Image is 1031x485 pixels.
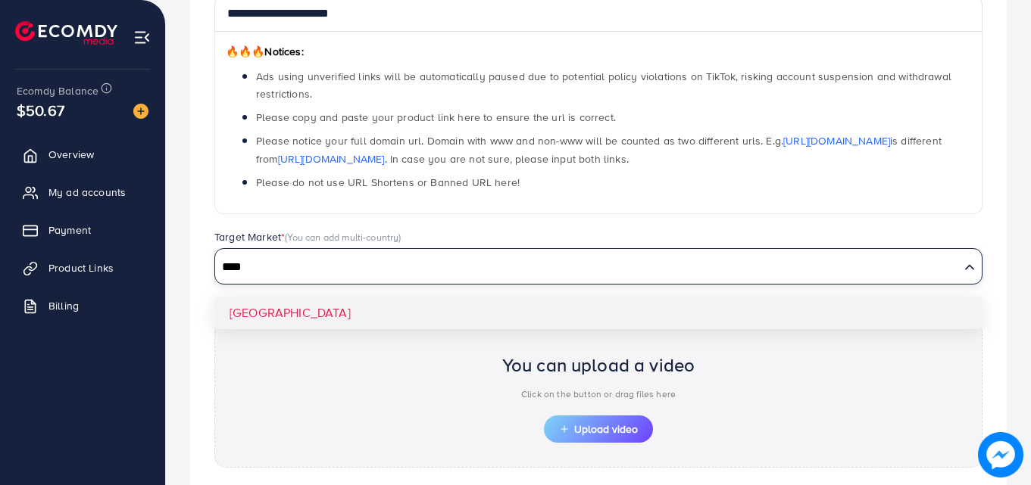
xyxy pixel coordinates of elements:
a: Payment [11,215,154,245]
span: Ads using unverified links will be automatically paused due to potential policy violations on Tik... [256,69,951,101]
button: Upload video [544,415,653,443]
span: Please notice your full domain url. Domain with www and non-www will be counted as two different ... [256,133,942,166]
a: [URL][DOMAIN_NAME] [783,133,890,148]
span: Overview [48,147,94,162]
p: Click on the button or drag files here [502,385,695,403]
span: My ad accounts [48,185,126,200]
a: [URL][DOMAIN_NAME] [278,151,385,166]
span: (You can add multi-country) [285,230,401,244]
a: Billing [11,291,154,321]
span: Ecomdy Balance [17,83,98,98]
span: Please do not use URL Shortens or Banned URL here! [256,175,520,190]
span: Product Links [48,260,114,275]
img: image [978,432,1023,477]
span: Upload video [559,424,638,434]
span: Billing [48,298,79,313]
a: My ad accounts [11,177,154,207]
span: 🔥🔥🔥 [226,44,264,59]
span: Please copy and paste your product link here to ensure the url is correct. [256,110,616,125]
label: Target Market [214,229,401,244]
input: Search for option [217,256,958,279]
span: $50.67 [17,99,64,121]
div: Search for option [214,248,983,284]
img: image [133,104,148,119]
span: Payment [48,222,91,238]
a: Product Links [11,253,154,283]
a: Overview [11,139,154,169]
h2: You can upload a video [502,354,695,376]
span: Notices: [226,44,304,59]
img: logo [15,21,117,45]
li: [GEOGRAPHIC_DATA] [214,297,983,329]
img: menu [133,29,151,46]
